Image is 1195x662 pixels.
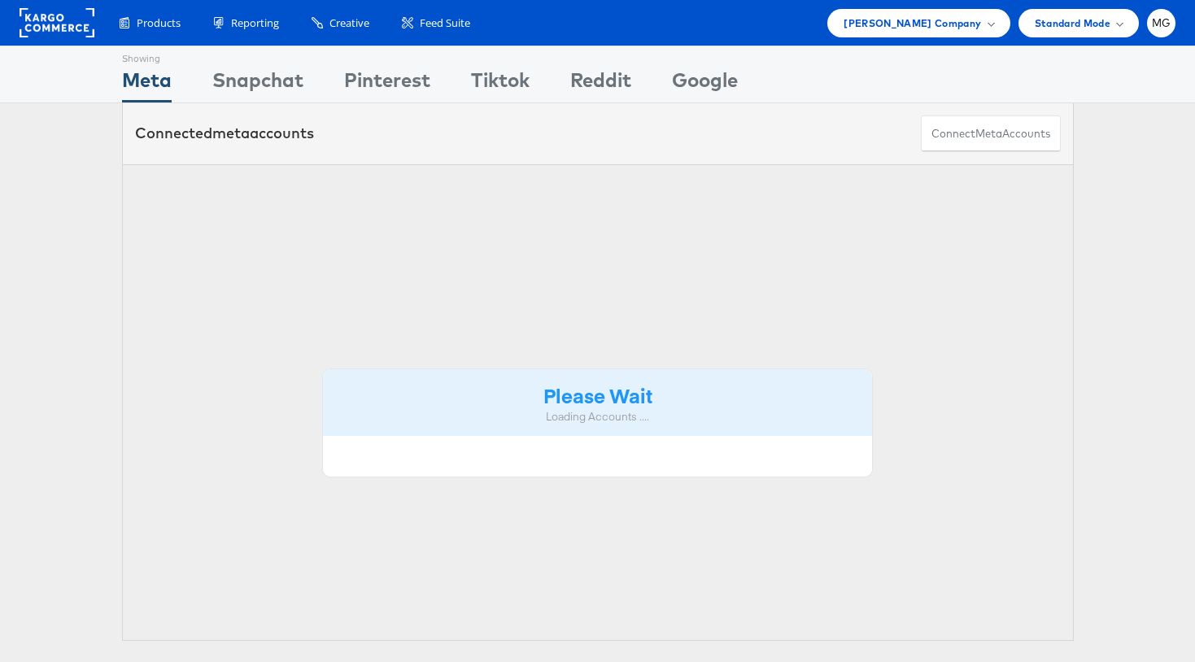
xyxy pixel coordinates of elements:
span: Standard Mode [1035,15,1110,32]
div: Showing [122,46,172,66]
span: Reporting [231,15,279,31]
span: Products [137,15,181,31]
strong: Please Wait [543,381,652,408]
div: Tiktok [471,66,530,102]
span: meta [975,126,1002,142]
span: meta [212,124,250,142]
div: Google [672,66,738,102]
div: Snapchat [212,66,303,102]
span: MG [1152,18,1171,28]
span: [PERSON_NAME] Company [844,15,981,32]
div: Loading Accounts .... [335,409,861,425]
span: Feed Suite [420,15,470,31]
div: Connected accounts [135,123,314,144]
div: Reddit [570,66,631,102]
div: Pinterest [344,66,430,102]
div: Meta [122,66,172,102]
span: Creative [329,15,369,31]
button: ConnectmetaAccounts [921,115,1061,152]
